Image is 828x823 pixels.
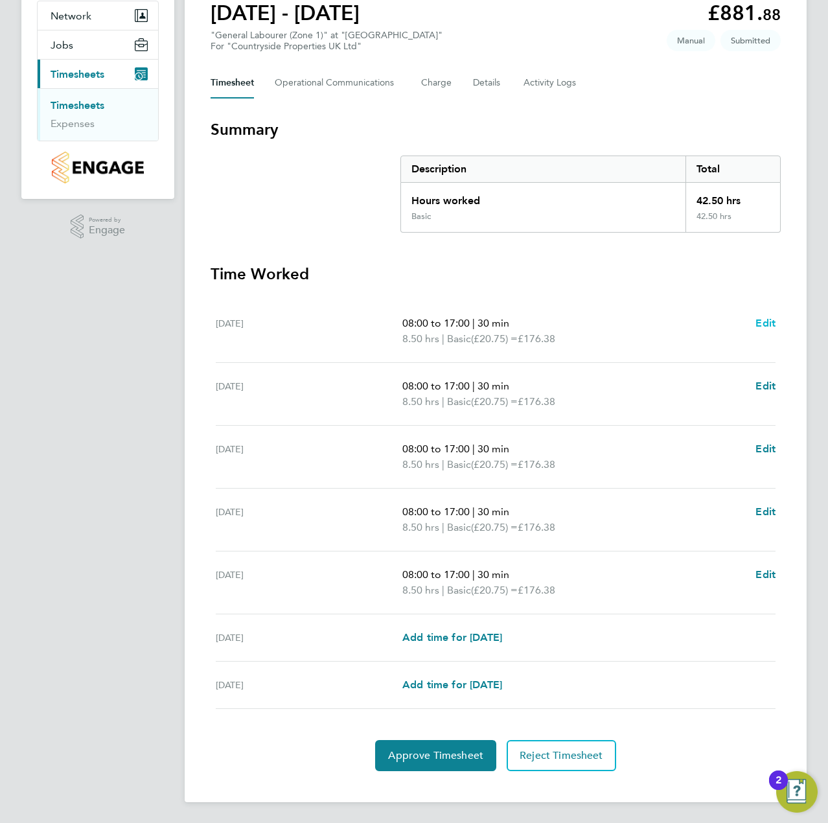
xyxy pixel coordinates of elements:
span: Approve Timesheet [388,749,483,762]
a: Edit [755,504,776,520]
span: 08:00 to 17:00 [402,380,470,392]
button: Jobs [38,30,158,59]
div: For "Countryside Properties UK Ltd" [211,41,443,52]
button: Details [473,67,503,99]
div: [DATE] [216,677,402,693]
a: Go to home page [37,152,159,183]
div: Description [401,156,685,182]
span: Edit [755,568,776,581]
span: Jobs [51,39,73,51]
span: £176.38 [518,584,555,596]
div: Timesheets [38,88,158,141]
a: Edit [755,316,776,331]
span: Basic [447,583,471,598]
span: (£20.75) = [471,332,518,345]
span: (£20.75) = [471,521,518,533]
span: £176.38 [518,458,555,470]
div: 42.50 hrs [685,183,780,211]
span: | [472,317,475,329]
div: 2 [776,780,781,797]
span: Edit [755,443,776,455]
h3: Time Worked [211,264,781,284]
span: Edit [755,380,776,392]
span: Basic [447,457,471,472]
div: [DATE] [216,630,402,645]
a: Edit [755,441,776,457]
div: Total [685,156,780,182]
app-decimal: £881. [707,1,781,25]
a: Add time for [DATE] [402,677,502,693]
span: 08:00 to 17:00 [402,443,470,455]
span: | [442,332,444,345]
span: Network [51,10,91,22]
span: | [442,395,444,408]
span: Basic [447,394,471,410]
a: Powered byEngage [71,214,126,239]
span: Timesheets [51,68,104,80]
span: | [442,521,444,533]
span: Basic [447,331,471,347]
span: £176.38 [518,521,555,533]
span: 08:00 to 17:00 [402,568,470,581]
h3: Summary [211,119,781,140]
div: 42.50 hrs [685,211,780,232]
span: 30 min [477,380,509,392]
div: Hours worked [401,183,685,211]
span: Edit [755,505,776,518]
span: This timesheet is Submitted. [720,30,781,51]
img: countryside-properties-logo-retina.png [52,152,143,183]
div: [DATE] [216,504,402,535]
div: Summary [400,156,781,233]
span: £176.38 [518,395,555,408]
button: Timesheet [211,67,254,99]
a: Add time for [DATE] [402,630,502,645]
span: 30 min [477,443,509,455]
button: Reject Timesheet [507,740,616,771]
div: [DATE] [216,441,402,472]
span: | [472,505,475,518]
span: Powered by [89,214,125,226]
span: 8.50 hrs [402,332,439,345]
span: 8.50 hrs [402,521,439,533]
span: | [472,380,475,392]
span: 08:00 to 17:00 [402,505,470,518]
span: Add time for [DATE] [402,631,502,643]
span: Edit [755,317,776,329]
span: | [472,443,475,455]
span: Basic [447,520,471,535]
span: This timesheet was manually created. [667,30,715,51]
span: 8.50 hrs [402,395,439,408]
span: 8.50 hrs [402,458,439,470]
span: 30 min [477,505,509,518]
span: £176.38 [518,332,555,345]
span: 30 min [477,568,509,581]
a: Edit [755,567,776,583]
div: [DATE] [216,567,402,598]
button: Open Resource Center, 2 new notifications [776,771,818,813]
span: | [442,458,444,470]
span: | [472,568,475,581]
span: Engage [89,225,125,236]
span: (£20.75) = [471,458,518,470]
span: (£20.75) = [471,395,518,408]
button: Timesheets [38,60,158,88]
span: 8.50 hrs [402,584,439,596]
span: 30 min [477,317,509,329]
button: Approve Timesheet [375,740,496,771]
span: Reject Timesheet [520,749,603,762]
div: [DATE] [216,378,402,410]
div: Basic [411,211,431,222]
button: Activity Logs [523,67,578,99]
span: 08:00 to 17:00 [402,317,470,329]
span: 88 [763,5,781,24]
a: Edit [755,378,776,394]
span: | [442,584,444,596]
button: Network [38,1,158,30]
a: Timesheets [51,99,104,111]
button: Charge [421,67,452,99]
a: Expenses [51,117,95,130]
span: Add time for [DATE] [402,678,502,691]
section: Timesheet [211,119,781,771]
div: "General Labourer (Zone 1)" at "[GEOGRAPHIC_DATA]" [211,30,443,52]
button: Operational Communications [275,67,400,99]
